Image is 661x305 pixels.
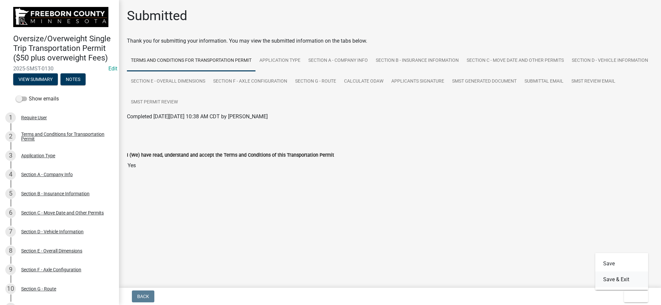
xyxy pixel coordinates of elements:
div: Terms and Conditions for Transportation Permit [21,132,108,141]
a: SMST Generated Document [448,71,521,92]
img: Freeborn County, Minnesota [13,7,108,27]
div: 6 [5,208,16,218]
div: 10 [5,284,16,294]
button: Notes [60,73,86,85]
a: Edit [108,65,117,72]
span: Back [137,294,149,299]
a: Application Type [255,50,304,71]
div: 3 [5,150,16,161]
h4: Oversize/Overweight Single Trip Transportation Permit ($50 plus overweight Fees) [13,34,114,62]
div: 7 [5,226,16,237]
a: Section D - Vehicle Information [568,50,652,71]
button: View Summary [13,73,58,85]
div: 2 [5,131,16,142]
div: Thank you for submitting your information. You may view the submitted information on the tabs below. [127,37,653,45]
div: Section B - Insurance Information [21,191,90,196]
span: 2025-SMST-0130 [13,65,106,72]
div: Section D - Vehicle Information [21,229,84,234]
div: Section G - Route [21,286,56,291]
div: 4 [5,169,16,180]
a: Applicants Signature [387,71,448,92]
div: Section A - Company Info [21,172,73,177]
div: Exit [595,253,648,290]
div: 8 [5,246,16,256]
wm-modal-confirm: Summary [13,77,58,82]
wm-modal-confirm: Edit Application Number [108,65,117,72]
a: Calculate ODAW [340,71,387,92]
div: 9 [5,264,16,275]
a: SMST Review Email [567,71,619,92]
label: Show emails [16,95,59,103]
div: 1 [5,112,16,123]
a: Section B - Insurance Information [372,50,463,71]
a: Terms and Conditions for Transportation Permit [127,50,255,71]
a: Section F - Axle Configuration [209,71,291,92]
span: Completed [DATE][DATE] 10:38 AM CDT by [PERSON_NAME] [127,113,268,120]
a: Submittal Email [521,71,567,92]
div: Section C - Move Date and Other Permits [21,210,104,215]
div: Require User [21,115,47,120]
div: Application Type [21,153,55,158]
a: Section G - Route [291,71,340,92]
div: 5 [5,188,16,199]
a: Section C - Move Date and Other Permits [463,50,568,71]
h1: Submitted [127,8,187,24]
button: Back [132,290,154,302]
wm-modal-confirm: Notes [60,77,86,82]
a: Section E - Overall Dimensions [127,71,209,92]
label: I (We) have read, understand and accept the Terms and Conditions of this Transportation Permit [127,153,334,158]
button: Save & Exit [595,272,648,287]
div: Section E - Overall Dimensions [21,248,82,253]
div: Section F - Axle Configuration [21,267,81,272]
span: Exit [629,294,639,299]
button: Exit [624,290,648,302]
a: SMST Permit Review [127,92,182,113]
button: Save [595,256,648,272]
a: Section A - Company Info [304,50,372,71]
